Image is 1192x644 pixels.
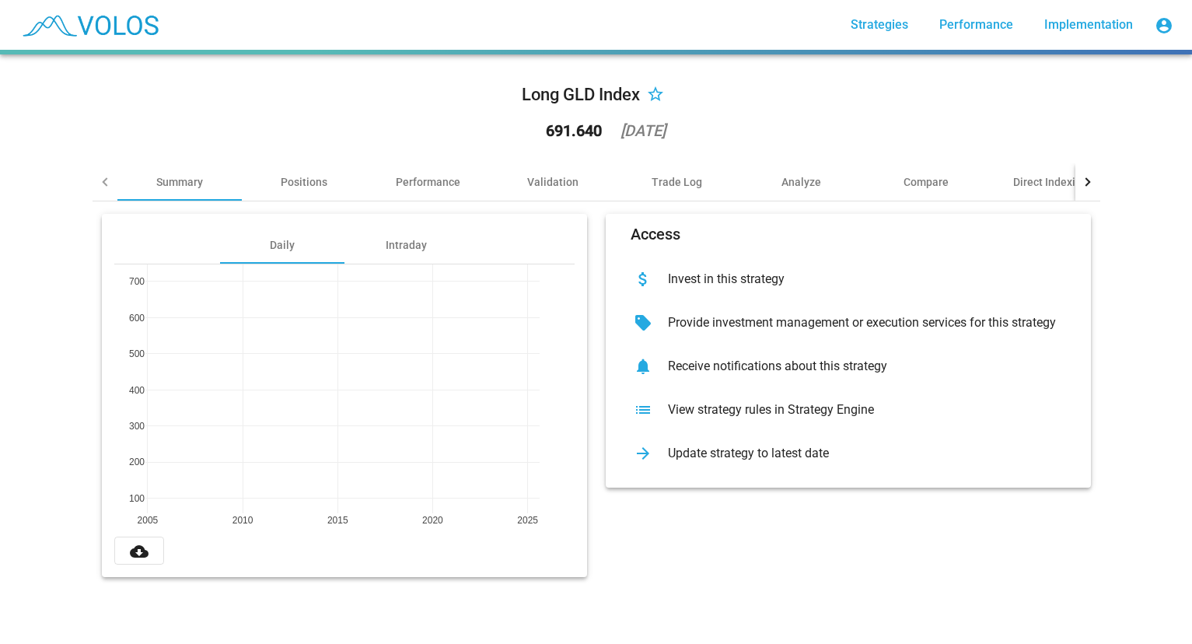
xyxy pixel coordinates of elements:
[396,174,460,190] div: Performance
[851,17,908,32] span: Strategies
[927,11,1026,39] a: Performance
[631,441,655,466] mat-icon: arrow_forward
[618,388,1078,432] button: View strategy rules in Strategy Engine
[12,5,166,44] img: blue_transparent.png
[618,257,1078,301] button: Invest in this strategy
[646,86,665,105] mat-icon: star_border
[546,123,602,138] div: 691.640
[270,237,295,253] div: Daily
[939,17,1013,32] span: Performance
[620,123,666,138] div: [DATE]
[1032,11,1145,39] a: Implementation
[781,174,821,190] div: Analyze
[631,267,655,292] mat-icon: attach_money
[130,542,149,561] mat-icon: cloud_download
[631,310,655,335] mat-icon: sell
[522,82,640,107] div: Long GLD Index
[281,174,327,190] div: Positions
[93,201,1100,590] summary: DailyIntradayAccessInvest in this strategyProvide investment management or execution services for...
[652,174,702,190] div: Trade Log
[1155,16,1173,35] mat-icon: account_circle
[655,446,1066,461] div: Update strategy to latest date
[618,345,1078,388] button: Receive notifications about this strategy
[904,174,949,190] div: Compare
[655,315,1066,331] div: Provide investment management or execution services for this strategy
[631,354,655,379] mat-icon: notifications
[1013,174,1088,190] div: Direct Indexing
[618,432,1078,475] button: Update strategy to latest date
[631,397,655,422] mat-icon: list
[838,11,921,39] a: Strategies
[631,226,680,242] mat-card-title: Access
[527,174,579,190] div: Validation
[1044,17,1133,32] span: Implementation
[655,359,1066,374] div: Receive notifications about this strategy
[655,271,1066,287] div: Invest in this strategy
[156,174,203,190] div: Summary
[386,237,427,253] div: Intraday
[655,402,1066,418] div: View strategy rules in Strategy Engine
[618,301,1078,345] button: Provide investment management or execution services for this strategy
